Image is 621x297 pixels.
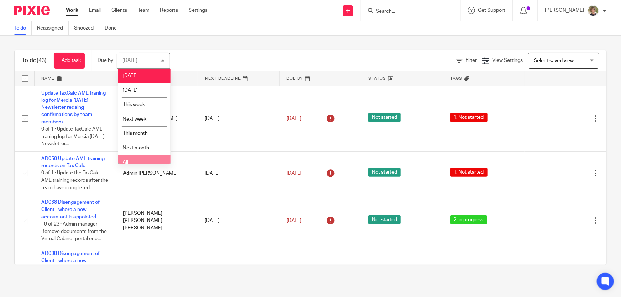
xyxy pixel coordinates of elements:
a: Snoozed [74,21,99,35]
span: 1. Not started [450,113,488,122]
span: 0 of 1 · Update the TaxCalc AML training records after the team have completed ... [41,171,108,190]
a: Clients [111,7,127,14]
a: Update TaxCalc AML traning log for Mercia [DATE] Newsletter redaing confirmations by team members [41,91,106,124]
span: Select saved view [534,58,574,63]
td: [DATE] [198,86,279,151]
span: This month [123,131,148,136]
p: [PERSON_NAME] [545,7,584,14]
span: 0 of 1 · Update TaxCalc AML traning log for Mercia [DATE] Newsletter... [41,127,105,146]
span: 19 of 23 · Admin manager - Remove documents from the Virtual Cabinet portal one... [41,222,107,241]
span: Not started [368,113,401,122]
span: Next month [123,145,149,150]
td: Admin [PERSON_NAME] [116,86,198,151]
span: [DATE] [123,88,138,93]
span: 1. Not started [450,168,488,177]
h1: To do [22,57,47,64]
span: [DATE] [123,73,138,78]
span: View Settings [492,58,523,63]
a: AD038 Disengagement of Client - where a new accountant is appointed [41,251,100,271]
input: Search [375,9,439,15]
a: AD038 Disengagement of Client - where a new accountant is appointed [41,200,100,219]
a: AD058 Update AML training records on Tax Calc [41,156,105,168]
a: Email [89,7,101,14]
a: Work [66,7,78,14]
img: Pixie [14,6,50,15]
span: [DATE] [286,171,301,176]
td: [DATE] [198,151,279,195]
span: Not started [368,168,401,177]
a: Reports [160,7,178,14]
span: All [123,160,128,165]
td: Admin [PERSON_NAME] [116,151,198,195]
span: 2. In progress [450,215,487,224]
a: Settings [189,7,207,14]
span: This week [123,102,145,107]
span: (43) [37,58,47,63]
span: Tags [450,76,462,80]
td: [DATE] [198,195,279,246]
span: [DATE] [286,116,301,121]
p: Due by [98,57,113,64]
span: Not started [368,215,401,224]
a: Team [138,7,149,14]
span: [DATE] [286,218,301,223]
a: Done [105,21,122,35]
span: Get Support [478,8,505,13]
div: [DATE] [122,58,137,63]
span: Filter [465,58,477,63]
a: + Add task [54,53,85,69]
td: [PERSON_NAME] [PERSON_NAME], [PERSON_NAME] [116,195,198,246]
a: Reassigned [37,21,69,35]
img: High%20Res%20Andrew%20Price%20Accountants_Poppy%20Jakes%20photography-1142.jpg [588,5,599,16]
a: To do [14,21,32,35]
span: Next week [123,117,146,122]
